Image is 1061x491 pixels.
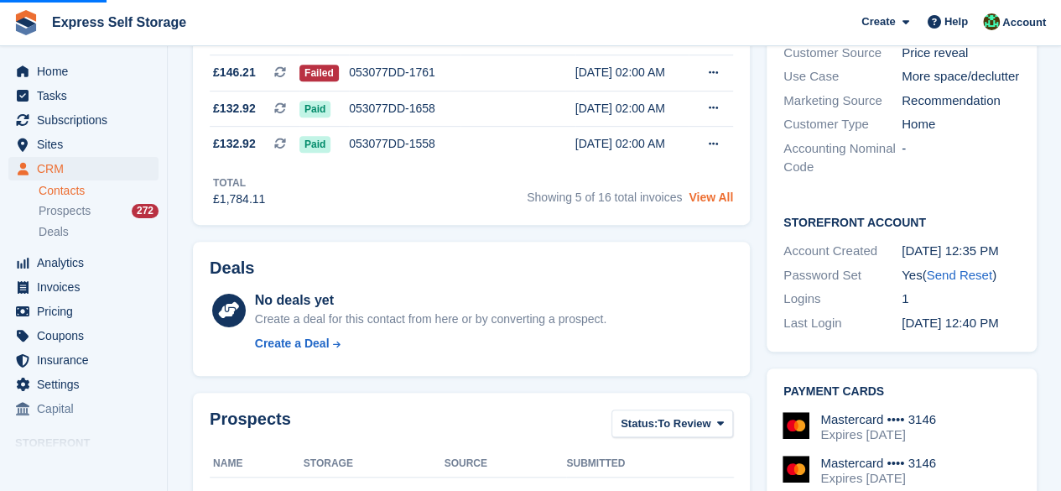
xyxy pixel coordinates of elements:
a: Express Self Storage [45,8,193,36]
div: Logins [783,290,902,309]
a: Deals [39,223,159,241]
div: Create a deal for this contact from here or by converting a prospect. [255,311,606,328]
a: menu [8,84,159,107]
div: Account Created [783,242,902,261]
img: Mastercard Logo [783,412,809,439]
span: Coupons [37,324,138,347]
th: Source [445,451,567,478]
div: [DATE] 02:00 AM [575,135,689,153]
h2: Deals [210,259,254,278]
div: Accounting Nominal Code [783,139,902,177]
a: Create a Deal [255,335,606,353]
h2: Storefront Account [783,213,1020,230]
div: - [902,139,1020,177]
div: More space/declutter [902,67,1020,86]
a: View All [689,191,733,204]
a: menu [8,60,159,83]
span: Deals [39,224,69,240]
a: menu [8,324,159,347]
span: Failed [299,65,339,81]
div: 053077DD-1658 [349,100,460,118]
span: Create [861,13,895,30]
div: Price reveal [902,44,1020,63]
a: Send Reset [926,268,991,282]
h2: Payment cards [783,385,1020,399]
div: 053077DD-1761 [349,64,460,81]
a: menu [8,397,159,420]
div: Expires [DATE] [820,427,936,442]
a: menu [8,108,159,132]
span: £146.21 [213,64,256,81]
span: ( ) [922,268,996,282]
span: Pricing [37,300,138,323]
div: £1,784.11 [213,191,265,208]
span: Showing 5 of 16 total invoices [527,191,682,204]
div: Mastercard •••• 3146 [820,456,936,471]
a: menu [8,275,159,299]
a: menu [8,348,159,372]
div: 053077DD-1558 [349,135,460,153]
span: Sites [37,133,138,156]
div: Expires [DATE] [820,471,936,486]
div: No deals yet [255,290,606,311]
img: stora-icon-8386f47178a22dfd0bd8f6a31ec36ba5ce8667c1dd55bd0f319d3a0aa187defe.svg [13,10,39,35]
th: Submitted [566,451,733,478]
span: Settings [37,373,138,396]
div: Password Set [783,266,902,285]
span: £132.92 [213,100,256,118]
div: Create a Deal [255,335,330,353]
span: Insurance [37,348,138,372]
a: menu [8,373,159,396]
div: Customer Source [783,44,902,63]
a: menu [8,251,159,274]
img: Mastercard Logo [783,456,809,483]
a: Prospects 272 [39,202,159,220]
span: To Review [658,415,710,432]
div: 1 [902,290,1020,309]
span: Account [1002,14,1046,31]
div: Yes [902,266,1020,285]
h2: Prospects [210,410,291,441]
div: Customer Type [783,115,902,134]
div: [DATE] 02:00 AM [575,100,689,118]
div: Last Login [783,314,902,333]
span: Tasks [37,84,138,107]
span: Home [37,60,138,83]
span: Capital [37,397,138,420]
div: [DATE] 12:35 PM [902,242,1020,261]
span: £132.92 [213,135,256,153]
span: Paid [299,101,330,118]
a: menu [8,157,159,180]
div: Total [213,175,265,191]
button: Status: To Review [611,410,733,437]
span: Analytics [37,251,138,274]
div: Use Case [783,67,902,86]
div: Marketing Source [783,91,902,111]
img: Shakiyra Davis [983,13,1000,30]
div: [DATE] 02:00 AM [575,64,689,81]
div: Home [902,115,1020,134]
span: CRM [37,157,138,180]
span: Storefront [15,435,167,452]
th: Name [210,451,304,478]
span: Subscriptions [37,108,138,132]
span: Help [944,13,968,30]
div: 272 [132,204,159,218]
a: Contacts [39,183,159,199]
div: Mastercard •••• 3146 [820,412,936,427]
span: Status: [621,415,658,432]
time: 2024-12-24 12:40:49 UTC [902,316,999,330]
th: Storage [304,451,445,478]
span: Paid [299,136,330,153]
a: menu [8,300,159,323]
span: Prospects [39,203,91,219]
a: menu [8,133,159,156]
div: Recommendation [902,91,1020,111]
span: Invoices [37,275,138,299]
